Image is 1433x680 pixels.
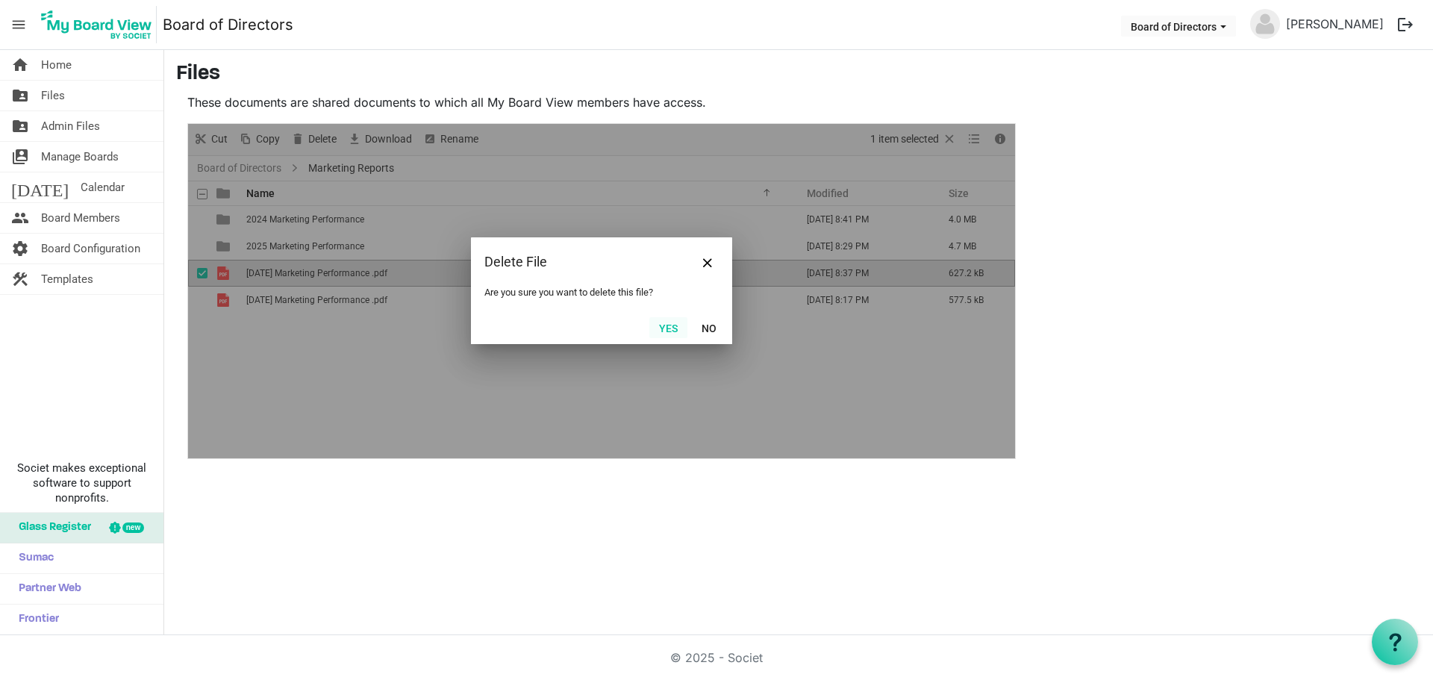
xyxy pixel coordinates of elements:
span: Files [41,81,65,110]
span: settings [11,234,29,263]
button: Yes [649,317,687,338]
span: Board Configuration [41,234,140,263]
span: Sumac [11,543,54,573]
span: construction [11,264,29,294]
span: Frontier [11,605,59,634]
span: folder_shared [11,81,29,110]
button: No [692,317,726,338]
span: Manage Boards [41,142,119,172]
a: © 2025 - Societ [670,650,763,665]
img: My Board View Logo [37,6,157,43]
span: people [11,203,29,233]
span: Glass Register [11,513,91,543]
p: These documents are shared documents to which all My Board View members have access. [187,93,1016,111]
div: new [122,523,144,533]
span: [DATE] [11,172,69,202]
span: Home [41,50,72,80]
span: Templates [41,264,93,294]
span: folder_shared [11,111,29,141]
button: Board of Directors dropdownbutton [1121,16,1236,37]
span: menu [4,10,33,39]
img: no-profile-picture.svg [1250,9,1280,39]
span: Partner Web [11,574,81,604]
span: Societ makes exceptional software to support nonprofits. [7,461,157,505]
div: Delete File [484,251,672,273]
a: My Board View Logo [37,6,163,43]
button: logout [1390,9,1421,40]
a: Board of Directors [163,10,293,40]
span: Admin Files [41,111,100,141]
a: [PERSON_NAME] [1280,9,1390,39]
span: Board Members [41,203,120,233]
h3: Files [176,62,1421,87]
div: Are you sure you want to delete this file? [484,287,719,298]
span: switch_account [11,142,29,172]
button: Close [696,251,719,273]
span: home [11,50,29,80]
span: Calendar [81,172,125,202]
